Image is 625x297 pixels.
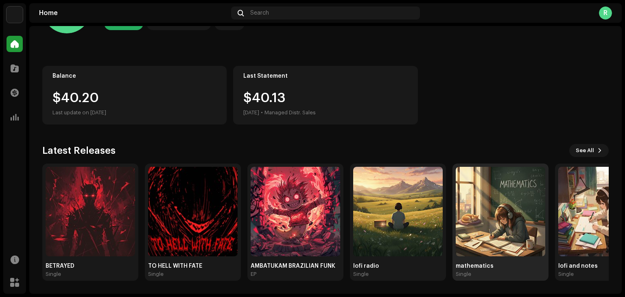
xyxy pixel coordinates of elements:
button: See All [569,144,609,157]
div: Single [353,271,369,277]
img: c3484c97-9e2d-44d0-ad23-dc880105dbcf [353,167,443,256]
span: See All [576,142,594,159]
div: Last update on [DATE] [52,108,216,118]
div: EP [251,271,256,277]
div: AMBATUKAM BRAZILIAN FUNK [251,263,340,269]
re-o-card-value: Balance [42,66,227,124]
div: BETRAYED [46,263,135,269]
div: Single [456,271,471,277]
h3: Latest Releases [42,144,116,157]
div: Balance [52,73,216,79]
img: bc4c4277-71b2-49c5-abdf-ca4e9d31f9c1 [7,7,23,23]
img: cb5a45a3-2ff6-413f-a6b8-899603b71746 [456,167,545,256]
div: Last Statement [243,73,407,79]
re-o-card-value: Last Statement [233,66,417,124]
div: TO HELL WITH FATE [148,263,238,269]
div: mathematics [456,263,545,269]
div: [DATE] [243,108,259,118]
img: 23eb0c71-83e4-405c-be09-8f75f0fd9944 [46,167,135,256]
div: Managed Distr. Sales [264,108,316,118]
span: Search [250,10,269,16]
div: Single [558,271,574,277]
div: • [261,108,263,118]
img: 33d09466-472e-4671-a25a-bfdeabdd3a1b [251,167,340,256]
img: 3ee93203-7867-48a7-af35-ce45cc1bbe87 [148,167,238,256]
div: lofi radio [353,263,443,269]
div: Home [39,10,228,16]
div: Single [46,271,61,277]
div: R [599,7,612,20]
div: Single [148,271,164,277]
